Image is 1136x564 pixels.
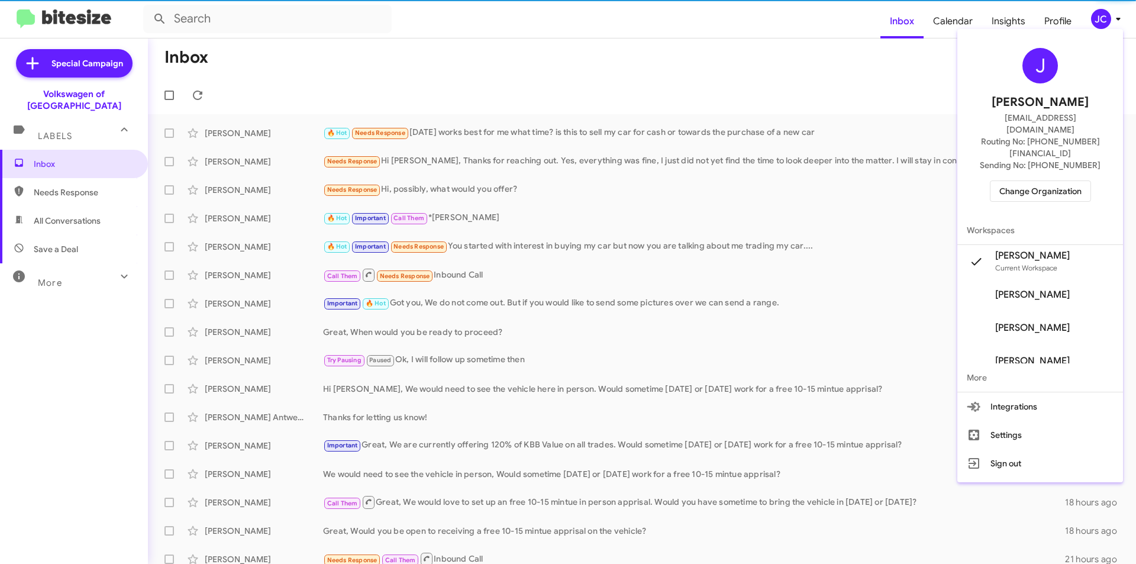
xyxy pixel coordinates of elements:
[980,159,1100,171] span: Sending No: [PHONE_NUMBER]
[1022,48,1058,83] div: J
[992,93,1089,112] span: [PERSON_NAME]
[999,181,1082,201] span: Change Organization
[957,421,1123,449] button: Settings
[995,322,1070,334] span: [PERSON_NAME]
[957,216,1123,244] span: Workspaces
[972,136,1109,159] span: Routing No: [PHONE_NUMBER][FINANCIAL_ID]
[995,250,1070,262] span: [PERSON_NAME]
[957,449,1123,478] button: Sign out
[957,392,1123,421] button: Integrations
[995,289,1070,301] span: [PERSON_NAME]
[995,355,1070,367] span: [PERSON_NAME]
[972,112,1109,136] span: [EMAIL_ADDRESS][DOMAIN_NAME]
[995,263,1057,272] span: Current Workspace
[957,363,1123,392] span: More
[990,181,1091,202] button: Change Organization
